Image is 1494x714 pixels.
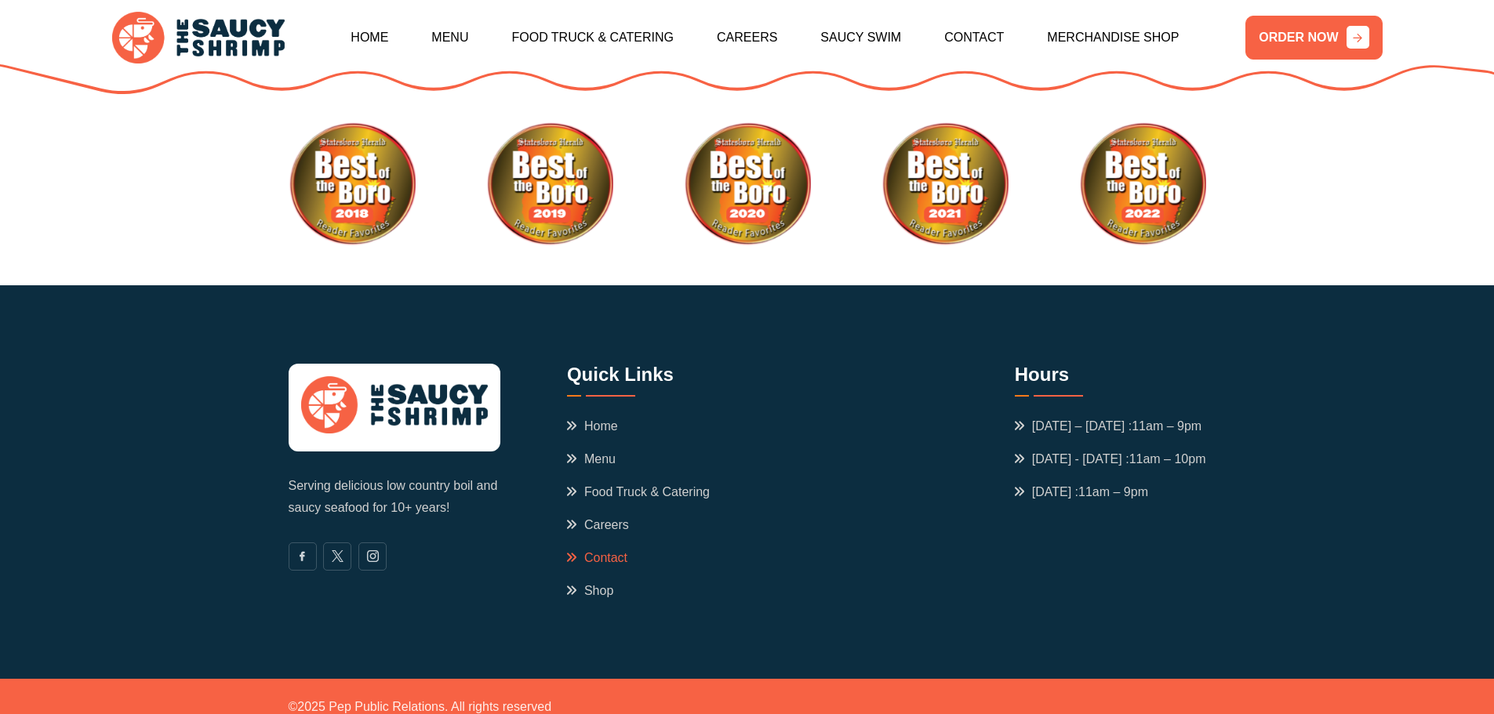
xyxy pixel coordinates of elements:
a: Careers [567,516,629,535]
a: Menu [567,450,616,469]
a: Careers [717,4,777,71]
img: Best of the Boro [486,121,613,248]
div: 5 / 10 [289,121,416,248]
div: 8 / 10 [881,121,1009,248]
a: Food Truck & Catering [511,4,674,71]
a: Food Truck & Catering [567,483,710,502]
a: Merchandise Shop [1047,4,1179,71]
div: 9 / 10 [1079,121,1206,248]
img: Best of the Boro [881,121,1009,248]
span: 11am – 10pm [1129,452,1206,466]
img: Best of the Boro [684,121,811,248]
img: Best of the Boro [289,121,416,248]
a: Menu [431,4,468,71]
a: Saucy Swim [820,4,901,71]
span: [DATE] - [DATE] : [1015,450,1206,469]
div: 6 / 10 [486,121,613,248]
span: 11am – 9pm [1132,419,1201,433]
a: Home [567,417,618,436]
img: Best of the Boro [1079,121,1206,248]
h3: Quick Links [567,364,724,397]
img: logo [112,12,285,64]
img: logo [301,376,488,433]
div: 7 / 10 [684,121,811,248]
a: Contact [944,4,1004,71]
a: Contact [567,549,627,567]
span: [DATE] – [DATE] : [1015,417,1201,436]
p: Serving delicious low country boil and saucy seafood for 10+ years! [289,475,500,519]
h3: Hours [1015,364,1206,397]
span: [DATE] : [1015,483,1148,502]
span: 11am – 9pm [1078,485,1148,498]
a: Home [351,4,388,71]
a: ORDER NOW [1245,16,1382,60]
a: Shop [567,582,613,600]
